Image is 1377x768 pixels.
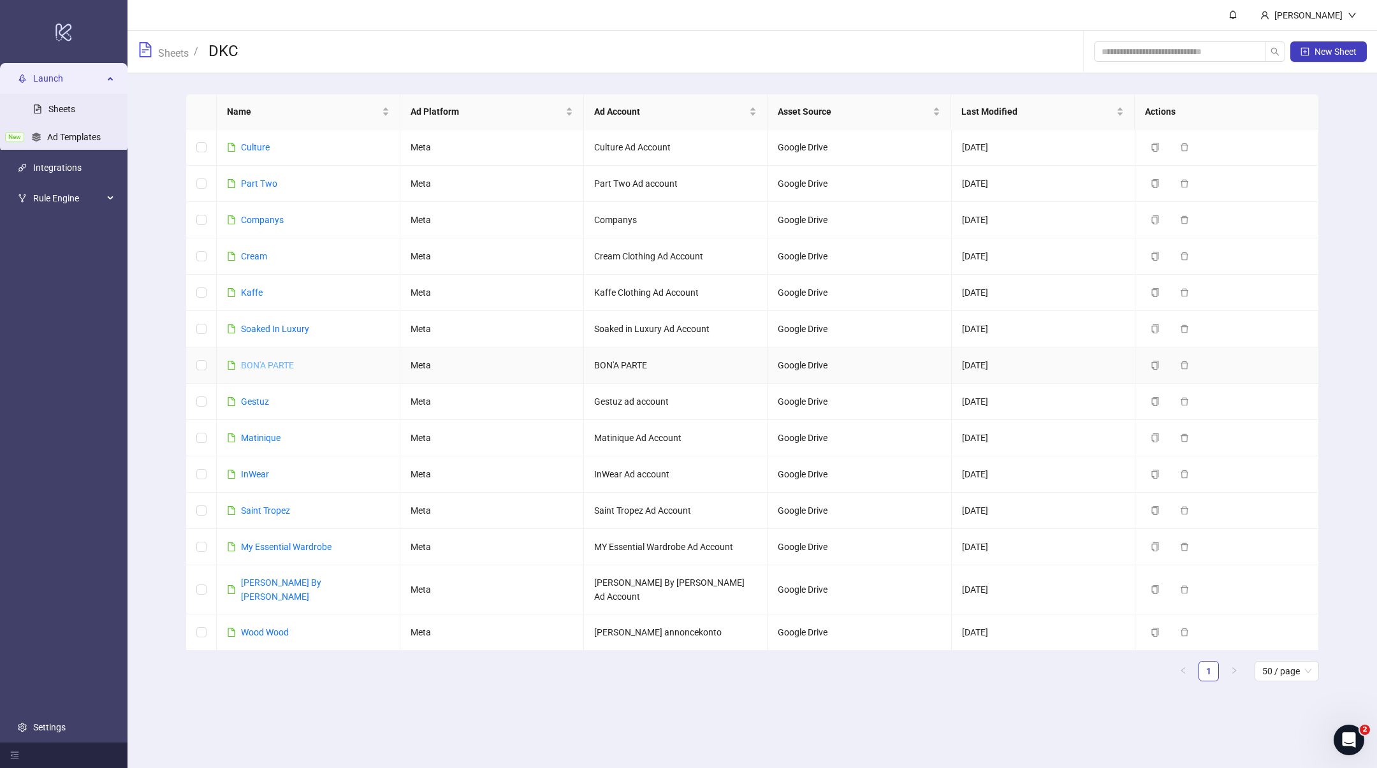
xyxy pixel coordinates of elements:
[584,202,768,238] td: Companys
[138,42,153,57] span: file-text
[951,94,1135,129] th: Last Modified
[952,238,1135,275] td: [DATE]
[1262,662,1311,681] span: 50 / page
[227,542,236,551] span: file
[227,179,236,188] span: file
[1180,542,1189,551] span: delete
[400,275,584,311] td: Meta
[1180,324,1189,333] span: delete
[1151,324,1160,333] span: copy
[241,542,331,552] a: My Essential Wardrobe
[1173,661,1193,681] li: Previous Page
[1271,47,1279,56] span: search
[1255,661,1319,681] div: Page Size
[208,41,238,62] h3: DKC
[241,215,284,225] a: Companys
[1151,628,1160,637] span: copy
[227,585,236,594] span: file
[227,470,236,479] span: file
[952,347,1135,384] td: [DATE]
[1180,215,1189,224] span: delete
[411,105,563,119] span: Ad Platform
[156,45,191,59] a: Sheets
[961,105,1114,119] span: Last Modified
[768,275,951,311] td: Google Drive
[952,529,1135,565] td: [DATE]
[400,456,584,493] td: Meta
[952,493,1135,529] td: [DATE]
[768,384,951,420] td: Google Drive
[1151,215,1160,224] span: copy
[1269,8,1348,22] div: [PERSON_NAME]
[241,396,269,407] a: Gestuz
[1151,179,1160,188] span: copy
[584,94,768,129] th: Ad Account
[400,565,584,614] td: Meta
[227,143,236,152] span: file
[584,529,768,565] td: MY Essential Wardrobe Ad Account
[768,420,951,456] td: Google Drive
[1151,143,1160,152] span: copy
[400,238,584,275] td: Meta
[952,565,1135,614] td: [DATE]
[1180,628,1189,637] span: delete
[768,614,951,651] td: Google Drive
[241,433,280,443] a: Matinique
[227,628,236,637] span: file
[400,166,584,202] td: Meta
[1151,252,1160,261] span: copy
[47,132,101,142] a: Ad Templates
[584,493,768,529] td: Saint Tropez Ad Account
[768,347,951,384] td: Google Drive
[33,722,66,732] a: Settings
[952,420,1135,456] td: [DATE]
[584,456,768,493] td: InWear Ad account
[1360,725,1370,735] span: 2
[227,324,236,333] span: file
[768,166,951,202] td: Google Drive
[1230,667,1238,674] span: right
[400,347,584,384] td: Meta
[1315,47,1357,57] span: New Sheet
[952,614,1135,651] td: [DATE]
[227,506,236,515] span: file
[33,66,103,91] span: Launch
[227,252,236,261] span: file
[584,166,768,202] td: Part Two Ad account
[584,614,768,651] td: [PERSON_NAME] annoncekonto
[768,202,951,238] td: Google Drive
[18,194,27,203] span: fork
[584,311,768,347] td: Soaked in Luxury Ad Account
[227,397,236,406] span: file
[241,505,290,516] a: Saint Tropez
[1151,470,1160,479] span: copy
[584,420,768,456] td: Matinique Ad Account
[1151,288,1160,297] span: copy
[952,166,1135,202] td: [DATE]
[952,129,1135,166] td: [DATE]
[768,238,951,275] td: Google Drive
[1180,252,1189,261] span: delete
[1151,361,1160,370] span: copy
[241,469,269,479] a: InWear
[18,74,27,83] span: rocket
[952,456,1135,493] td: [DATE]
[400,614,584,651] td: Meta
[1300,47,1309,56] span: plus-square
[768,529,951,565] td: Google Drive
[952,202,1135,238] td: [DATE]
[241,627,289,637] a: Wood Wood
[1151,433,1160,442] span: copy
[1173,661,1193,681] button: left
[952,384,1135,420] td: [DATE]
[1180,361,1189,370] span: delete
[1224,661,1244,681] button: right
[1198,661,1219,681] li: 1
[1151,542,1160,551] span: copy
[48,104,75,114] a: Sheets
[584,565,768,614] td: [PERSON_NAME] By [PERSON_NAME] Ad Account
[400,202,584,238] td: Meta
[194,41,198,62] li: /
[1348,11,1357,20] span: down
[584,129,768,166] td: Culture Ad Account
